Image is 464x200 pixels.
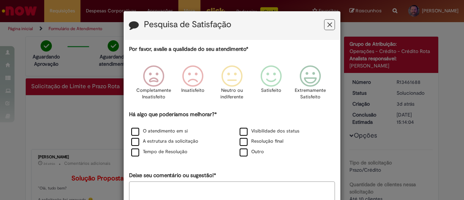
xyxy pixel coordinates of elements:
label: Pesquisa de Satisfação [144,20,231,29]
p: Neutro ou indiferente [219,87,245,101]
div: Neutro ou indiferente [214,60,250,110]
label: Resolução final [240,138,283,145]
label: A estrutura da solicitação [131,138,198,145]
p: Extremamente Satisfeito [295,87,326,101]
label: Por favor, avalie a qualidade do seu atendimento* [129,45,248,53]
p: Satisfeito [261,87,281,94]
label: Visibilidade dos status [240,128,299,135]
label: Deixe seu comentário ou sugestão!* [129,172,216,179]
label: Tempo de Resolução [131,148,187,155]
label: Outro [240,148,264,155]
div: Insatisfeito [174,60,211,110]
div: Extremamente Satisfeito [292,60,329,110]
p: Completamente Insatisfeito [136,87,171,101]
div: Satisfeito [253,60,290,110]
div: Há algo que poderíamos melhorar?* [129,111,335,158]
p: Insatisfeito [181,87,204,94]
div: Completamente Insatisfeito [135,60,172,110]
label: O atendimento em si [131,128,188,135]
